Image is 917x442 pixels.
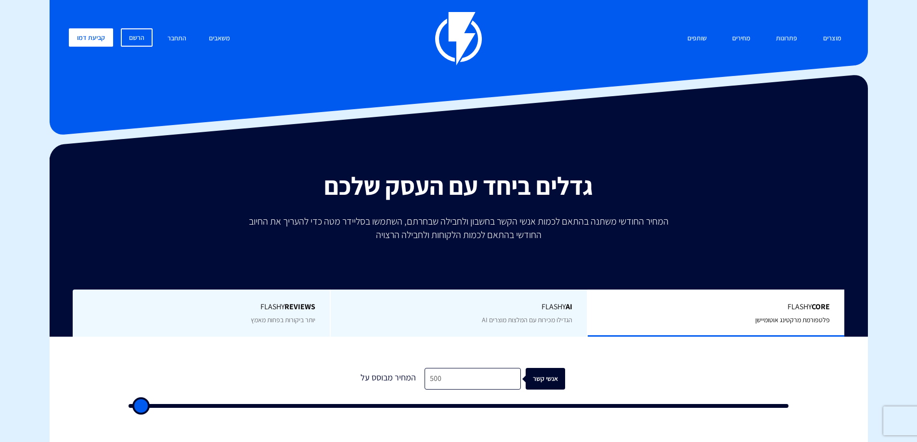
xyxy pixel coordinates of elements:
span: Flashy [602,302,830,313]
h2: גדלים ביחד עם העסק שלכם [57,172,861,200]
b: AI [566,302,572,312]
span: יותר ביקורות בפחות מאמץ [251,316,315,324]
div: אנשי קשר [530,368,570,390]
div: המחיר מבוסס על [352,368,425,390]
a: שותפים [680,28,714,49]
a: מחירים [725,28,758,49]
a: קביעת דמו [69,28,113,47]
b: REVIEWS [284,302,315,312]
a: התחבר [160,28,194,49]
p: המחיר החודשי משתנה בהתאם לכמות אנשי הקשר בחשבון ולחבילה שבחרתם, השתמשו בסליידר מטה כדי להעריך את ... [242,215,675,241]
a: פתרונות [769,28,804,49]
span: הגדילו מכירות עם המלצות מוצרים AI [482,316,572,324]
a: משאבים [202,28,237,49]
a: הרשם [121,28,153,47]
span: Flashy [87,302,315,313]
a: מוצרים [816,28,849,49]
b: Core [812,302,830,312]
span: Flashy [345,302,573,313]
span: פלטפורמת מרקטינג אוטומיישן [755,316,830,324]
